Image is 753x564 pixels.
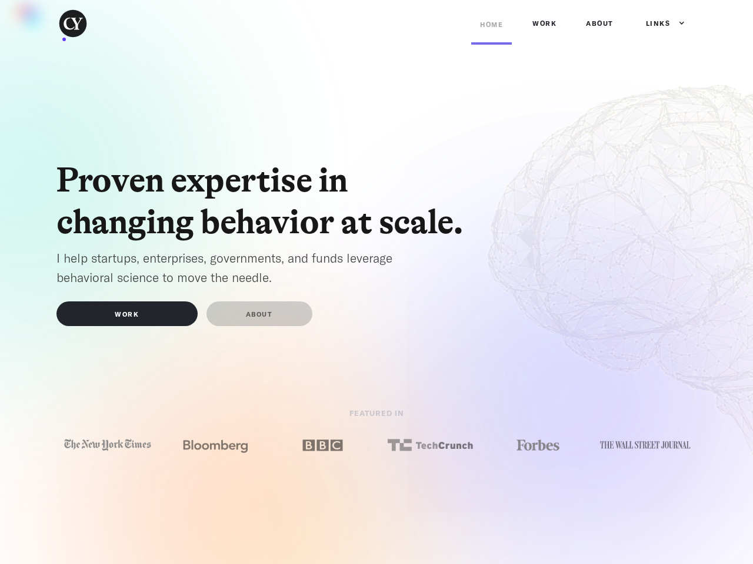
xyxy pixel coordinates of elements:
div: Links [646,18,671,29]
a: WORK [56,301,198,326]
a: Home [471,7,512,45]
div: Links [634,6,685,41]
a: ABOUT [206,301,312,326]
a: Work [524,6,565,41]
a: ABOUT [577,6,622,41]
p: I help startups, enterprises, governments, and funds leverage behavioral science to move the needle. [56,249,433,287]
p: FEATURED IN [229,406,524,425]
h1: Proven expertise in changing behavior at scale. [56,160,480,243]
a: home [56,7,104,40]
